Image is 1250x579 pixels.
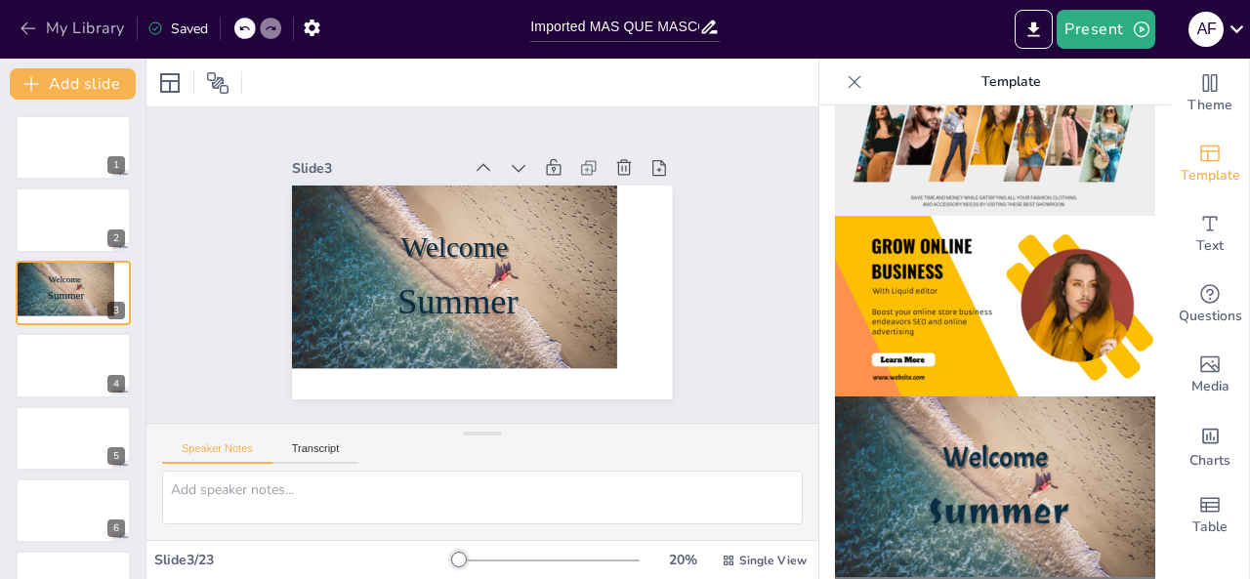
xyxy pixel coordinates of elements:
span: Media [1191,376,1229,397]
span: Summer [385,255,512,330]
div: Change the overall theme [1171,59,1249,129]
div: 20 % [659,551,706,569]
button: Transcript [272,442,359,464]
div: Slide 3 [329,105,496,176]
div: 2 [16,187,131,252]
div: Add charts and graphs [1171,410,1249,480]
div: Get real-time input from your audience [1171,269,1249,340]
span: Questions [1179,306,1242,327]
p: Template [870,59,1151,105]
div: Add ready made slides [1171,129,1249,199]
div: Add a table [1171,480,1249,551]
div: A F [1188,12,1224,47]
span: Table [1192,517,1228,538]
span: Theme [1187,95,1232,116]
div: 1 [107,156,125,174]
div: 1 [16,115,131,180]
span: Position [206,71,229,95]
button: Speaker Notes [162,442,272,464]
span: Single View [739,553,807,568]
div: Add images, graphics, shapes or video [1171,340,1249,410]
img: thumb-5.png [835,396,1155,577]
div: 4 [107,375,125,393]
div: Saved [147,20,208,38]
span: Welcome [406,208,518,270]
span: Text [1196,235,1224,257]
div: Layout [154,67,186,99]
button: Export to PowerPoint [1015,10,1053,49]
div: Slide 3 / 23 [154,551,452,569]
div: 6 [16,478,131,543]
span: Template [1181,165,1240,186]
div: Add text boxes [1171,199,1249,269]
div: 2 [107,229,125,247]
button: A F [1188,10,1224,49]
img: thumb-4.png [835,216,1155,396]
div: 4 [16,333,131,397]
div: 3 [16,261,131,325]
img: thumb-3.png [835,36,1155,217]
div: 6 [107,519,125,537]
div: 3 [107,302,125,319]
span: Summer [48,290,84,302]
span: Charts [1189,450,1230,472]
div: 5 [107,447,125,465]
div: 5 [16,406,131,471]
button: My Library [15,13,133,44]
button: Add slide [10,68,136,100]
button: Present [1057,10,1154,49]
input: Insert title [530,13,698,41]
span: Welcome [49,274,81,284]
